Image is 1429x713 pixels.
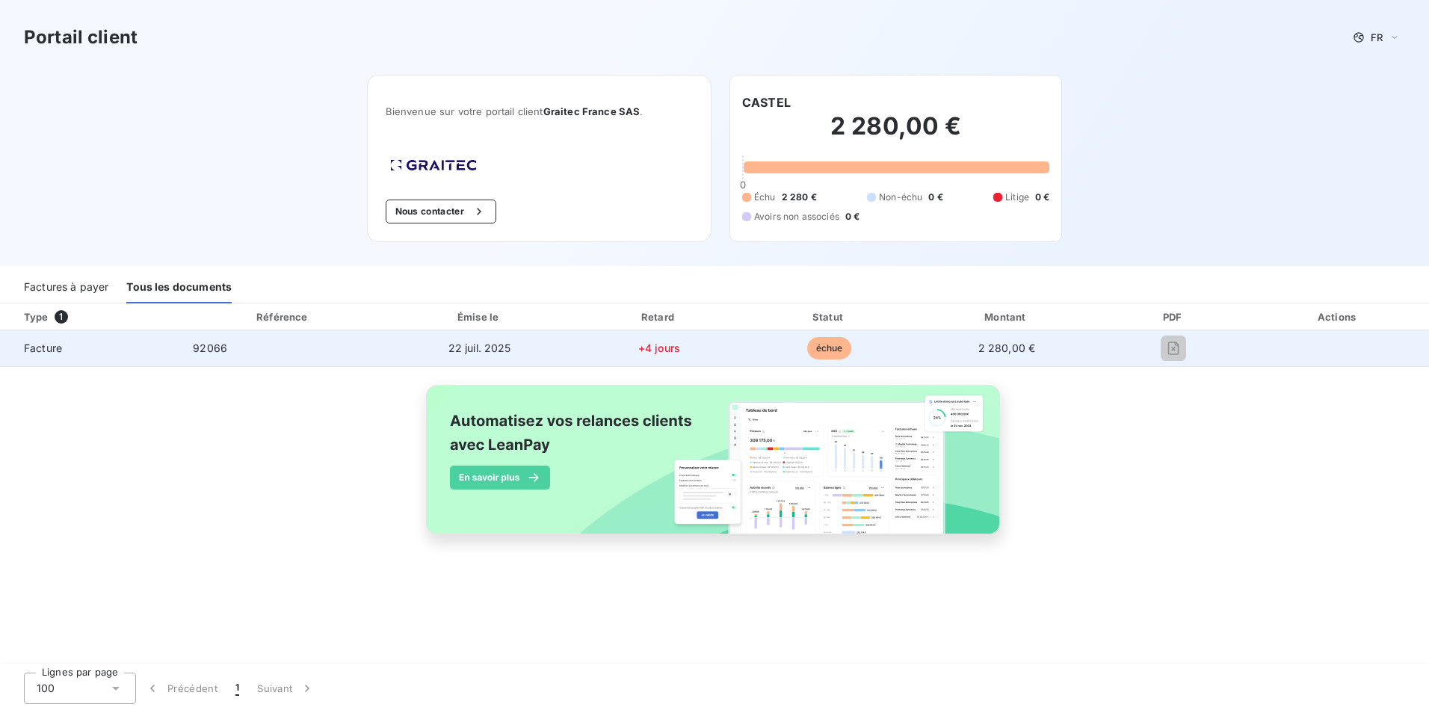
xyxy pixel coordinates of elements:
span: 0 € [1035,191,1049,204]
button: 1 [226,673,248,704]
h3: Portail client [24,24,138,51]
div: Tous les documents [126,272,232,303]
span: FR [1371,31,1383,43]
span: Litige [1005,191,1029,204]
img: Company logo [386,155,481,176]
span: 0 [740,179,746,191]
span: +4 jours [638,342,680,354]
span: 100 [37,681,55,696]
button: Précédent [136,673,226,704]
h2: 2 280,00 € [742,111,1049,156]
span: Bienvenue sur votre portail client . [386,105,693,117]
div: Type [15,309,178,324]
span: Avoirs non associés [754,210,839,223]
div: Actions [1250,309,1426,324]
div: Statut [748,309,910,324]
span: 2 280,00 € [978,342,1036,354]
div: Référence [256,311,307,323]
div: Retard [576,309,742,324]
div: PDF [1103,309,1244,324]
span: 0 € [845,210,859,223]
span: 92066 [193,342,227,354]
span: Échu [754,191,776,204]
div: Émise le [389,309,570,324]
span: 22 juil. 2025 [448,342,511,354]
span: 1 [235,681,239,696]
div: Montant [916,309,1097,324]
span: Facture [12,341,169,356]
span: Graitec France SAS [543,105,641,117]
button: Nous contacter [386,200,496,223]
span: Non-échu [879,191,922,204]
div: Factures à payer [24,272,108,303]
span: 2 280 € [782,191,817,204]
button: Suivant [248,673,324,704]
h6: CASTEL [742,93,791,111]
span: échue [807,337,852,359]
img: banner [413,376,1016,560]
span: 0 € [928,191,942,204]
span: 1 [55,310,68,324]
